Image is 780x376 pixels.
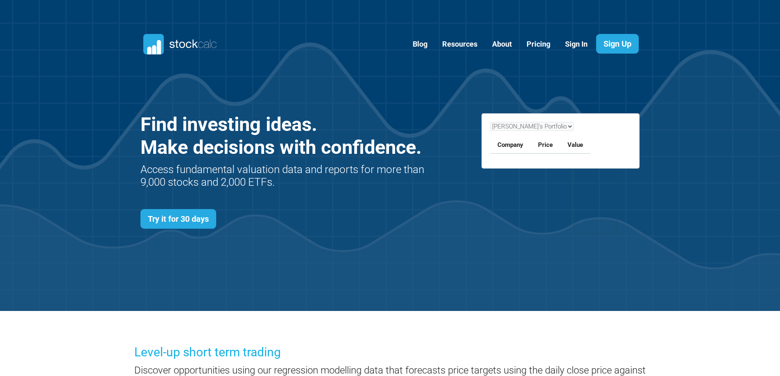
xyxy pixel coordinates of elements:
[559,34,594,54] a: Sign In
[531,137,560,153] th: Price
[140,209,216,229] a: Try it for 30 days
[490,137,531,153] th: Company
[520,34,556,54] a: Pricing
[140,113,427,159] h1: Find investing ideas. Make decisions with confidence.
[134,344,646,361] h3: Level-up short term trading
[560,137,590,153] th: Value
[486,34,518,54] a: About
[407,34,434,54] a: Blog
[436,34,484,54] a: Resources
[140,163,427,189] h2: Access fundamental valuation data and reports for more than 9,000 stocks and 2,000 ETFs.
[596,34,639,54] a: Sign Up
